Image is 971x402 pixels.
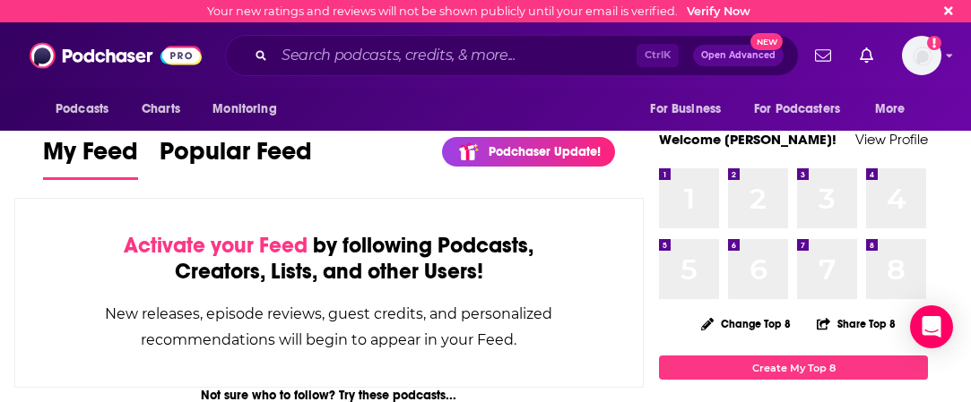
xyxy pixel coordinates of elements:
button: open menu [637,92,743,126]
span: Popular Feed [160,136,312,177]
div: Search podcasts, credits, & more... [225,35,799,76]
a: My Feed [43,136,138,180]
a: Welcome [PERSON_NAME]! [659,131,837,148]
a: Create My Top 8 [659,355,928,380]
span: Monitoring [212,97,276,122]
span: Charts [142,97,180,122]
span: Open Advanced [701,51,776,60]
span: Activate your Feed [124,232,308,259]
div: New releases, episode reviews, guest credits, and personalized recommendations will begin to appe... [105,301,553,353]
a: Verify Now [687,4,750,18]
span: For Podcasters [754,97,840,122]
span: Logged in as workman-publicity [902,36,941,75]
div: Open Intercom Messenger [910,305,953,348]
a: Charts [130,92,191,126]
input: Search podcasts, credits, & more... [274,41,637,70]
span: Ctrl K [637,44,679,67]
img: Podchaser - Follow, Share and Rate Podcasts [30,38,202,73]
a: Show notifications dropdown [853,40,880,71]
span: Podcasts [56,97,108,122]
svg: Email not verified [927,36,941,50]
span: For Business [650,97,721,122]
p: Podchaser Update! [489,144,601,159]
span: My Feed [43,136,138,177]
button: Share Top 8 [816,306,897,341]
button: Open AdvancedNew [693,45,784,66]
span: More [875,97,906,122]
button: open menu [200,92,299,126]
button: Show profile menu [902,36,941,75]
div: Your new ratings and reviews will not be shown publicly until your email is verified. [207,4,750,18]
button: open menu [863,92,928,126]
a: Popular Feed [160,136,312,180]
button: Change Top 8 [690,312,802,335]
span: New [750,33,783,50]
button: open menu [43,92,132,126]
button: open menu [742,92,866,126]
a: Show notifications dropdown [808,40,838,71]
img: User Profile [902,36,941,75]
div: by following Podcasts, Creators, Lists, and other Users! [105,233,553,285]
a: View Profile [855,131,928,148]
